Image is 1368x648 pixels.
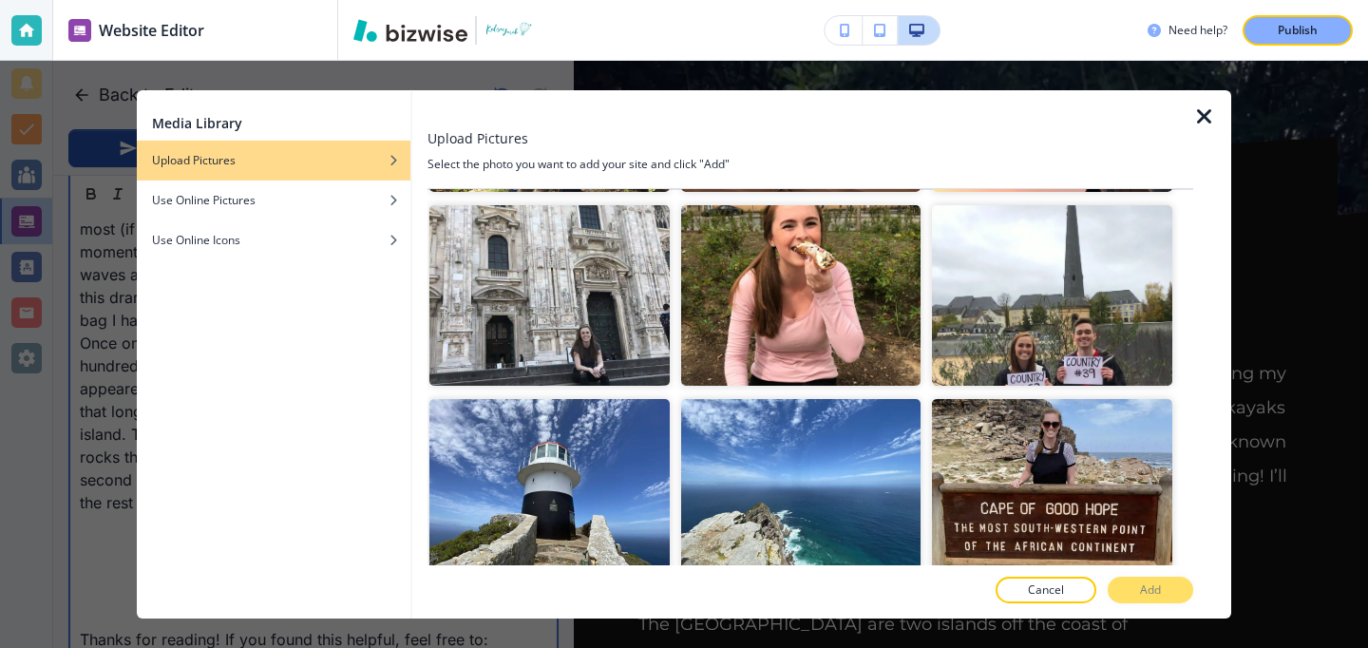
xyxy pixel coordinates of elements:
button: Cancel [996,577,1096,603]
p: Cancel [1028,581,1064,599]
h3: Upload Pictures [427,128,528,148]
h4: Use Online Icons [152,232,240,249]
h4: Use Online Pictures [152,192,256,209]
img: Your Logo [484,21,536,39]
h2: Website Editor [99,19,204,42]
h3: Need help? [1168,22,1227,39]
h4: Select the photo you want to add your site and click "Add" [427,156,1193,173]
p: Publish [1278,22,1318,39]
h2: Media Library [152,113,242,133]
h4: Upload Pictures [152,152,236,169]
img: editor icon [68,19,91,42]
button: Use Online Icons [137,220,410,260]
img: Bizwise Logo [353,19,467,42]
button: Publish [1243,15,1353,46]
button: Use Online Pictures [137,181,410,220]
button: Upload Pictures [137,141,410,181]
